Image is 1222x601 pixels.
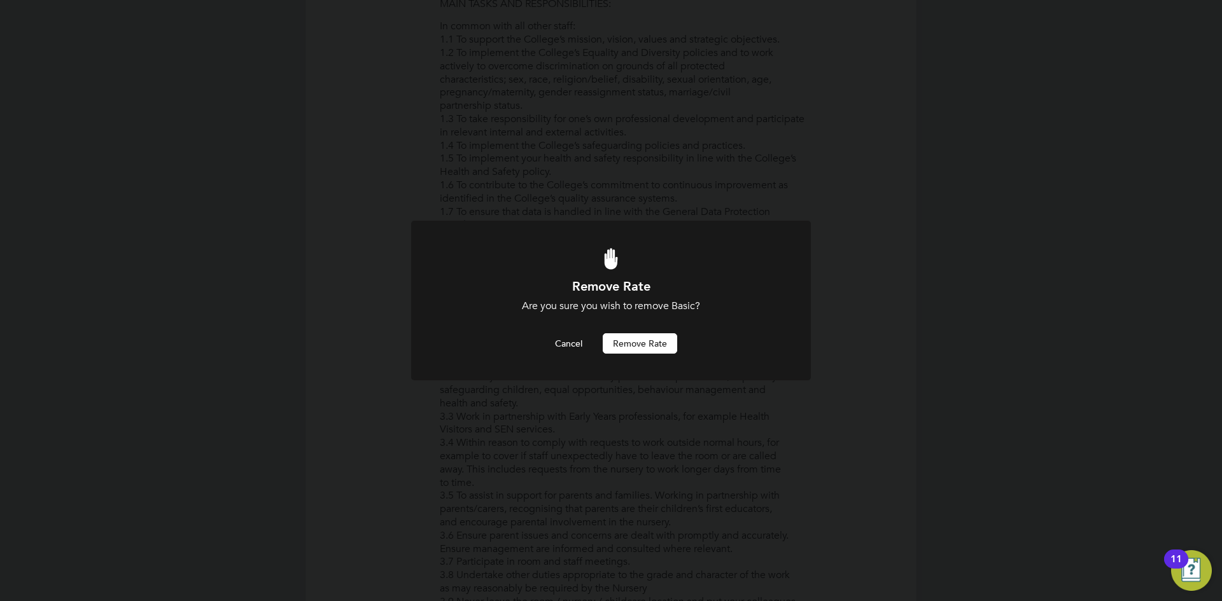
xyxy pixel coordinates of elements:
div: Are you sure you wish to remove Basic? [446,300,776,313]
div: 11 [1170,559,1182,576]
h1: Remove Rate [446,278,776,294]
button: Open Resource Center, 11 new notifications [1171,550,1212,591]
button: Remove rate [603,333,677,354]
button: Cancel [545,333,593,354]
